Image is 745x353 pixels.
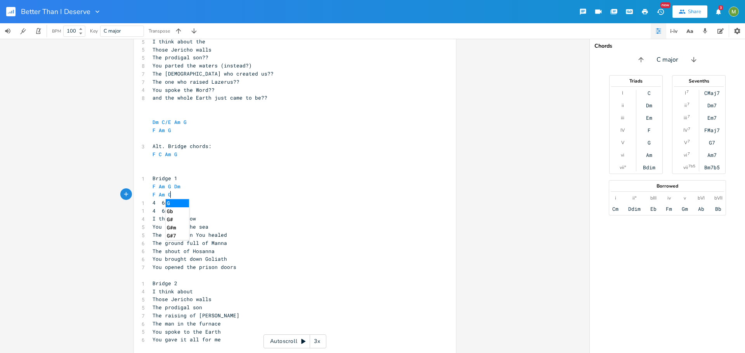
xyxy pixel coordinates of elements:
img: Mik Sivak [729,7,739,17]
span: Am [159,183,165,190]
div: Chords [594,43,740,49]
div: bVI [698,195,705,201]
span: The blind man You healed [152,231,227,238]
span: I think about the [152,38,205,45]
div: V [684,139,687,146]
sup: 7 [688,126,690,132]
span: The man in the furnace [152,320,221,327]
div: iii [684,115,687,121]
span: C/E [162,119,171,126]
div: Bm7b5 [704,164,720,170]
span: The one who raised Lazerus?? [152,78,239,85]
div: vii [683,164,688,170]
sup: 7 [686,89,689,95]
div: Em [646,115,652,121]
span: Better Than I Deserve [21,8,90,15]
span: The prodigal son?? [152,54,208,61]
div: I [622,90,623,96]
div: New [660,2,670,8]
div: Autoscroll [263,334,326,348]
div: i [615,195,616,201]
li: G#7 [166,232,189,240]
div: vi [684,152,687,158]
span: You spoke to the Earth [152,328,221,335]
div: FMaj7 [704,127,720,133]
sup: 7 [687,101,690,107]
span: G [168,183,171,190]
button: New [653,5,668,19]
span: I think of how [152,215,196,222]
div: Triads [610,79,662,83]
div: Dm7 [707,102,717,108]
div: Bdim [643,164,655,170]
span: 4 6m 5 2 [152,199,190,206]
div: Fm [666,206,672,212]
div: 3x [310,334,324,348]
sup: 7 [688,151,690,157]
span: and the whole Earth just came to be?? [152,94,267,101]
div: vi [621,152,624,158]
span: F [152,191,156,198]
div: C [648,90,651,96]
button: 3 [710,5,726,19]
span: Bridge 1 [152,175,177,182]
span: F [152,127,156,134]
div: Em7 [707,115,717,121]
sup: 7b5 [688,163,695,169]
span: The shout of Hosanna [152,248,215,255]
span: Alt. Bridge chords: [152,143,211,150]
span: Am [159,191,165,198]
div: Cm [612,206,619,212]
div: Key [90,29,98,33]
span: C major [657,55,678,64]
div: ii [684,102,687,108]
li: G [166,199,189,207]
span: You parted the waters (instead?) [152,62,252,69]
div: V [621,139,624,146]
span: C major [104,28,121,34]
span: You parted the sea [152,223,208,230]
span: You brought down Goliath [152,255,227,262]
div: Sevenths [672,79,725,83]
div: BPM [52,29,61,33]
div: Transpose [149,29,170,33]
span: I think about [152,288,193,295]
span: F [152,183,156,190]
span: G [174,151,177,158]
div: Am7 [707,152,717,158]
span: G [168,191,171,198]
div: Bb [715,206,721,212]
li: G# [166,215,189,224]
sup: 7 [688,138,690,145]
span: Am [159,127,165,134]
div: Share [688,8,701,15]
div: ii [622,102,624,108]
div: bIII [650,195,657,201]
div: CMaj7 [704,90,720,96]
div: G [648,139,651,146]
span: Am [165,151,171,158]
div: vii° [620,164,626,170]
div: ii° [632,195,636,201]
div: Ab [698,206,704,212]
div: bVII [714,195,722,201]
div: G7 [709,139,715,146]
span: G [184,119,187,126]
div: 3 [719,5,723,10]
span: You gave it all for me [152,336,221,343]
div: Gm [682,206,688,212]
span: Those Jericho walls [152,46,211,53]
span: Those Jericho walls [152,296,211,303]
div: iii [621,115,624,121]
span: The ground full of Manna [152,239,227,246]
li: Gb [166,207,189,215]
div: F [648,127,651,133]
div: Borrowed [609,184,726,188]
div: Eb [650,206,657,212]
div: Dm [646,102,652,108]
button: Share [672,5,707,18]
div: Ddim [628,206,641,212]
div: IV [620,127,625,133]
span: 4 6m 5 [152,207,177,214]
span: Bridge 2 [152,280,177,287]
